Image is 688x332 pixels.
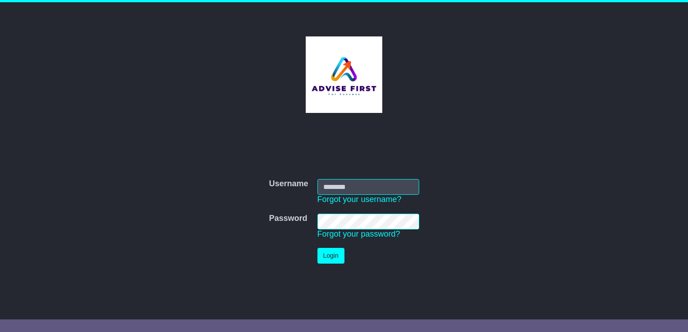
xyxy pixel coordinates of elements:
a: Forgot your password? [317,229,400,238]
label: Password [269,214,307,224]
img: Aspera Group Pty Ltd [306,36,382,113]
button: Login [317,248,344,264]
label: Username [269,179,308,189]
a: Forgot your username? [317,195,402,204]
